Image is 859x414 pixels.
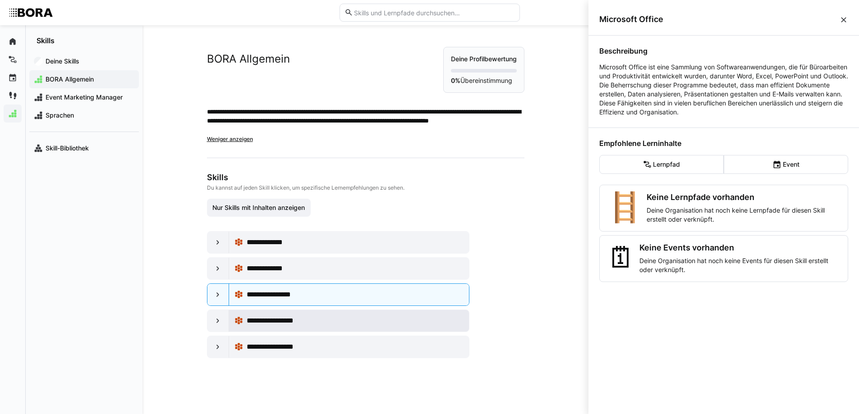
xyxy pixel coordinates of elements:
span: Sprachen [44,111,134,120]
eds-button-option: Event [724,155,848,174]
p: Deine Organisation hat noch keine Lernpfade für diesen Skill erstellt oder verknüpft. [647,206,841,224]
div: 🗓 [607,243,636,274]
p: Du kannst auf jeden Skill klicken, um spezifische Lernempfehlungen zu sehen. [207,184,523,191]
span: Weniger anzeigen [207,136,253,142]
strong: 0% [451,77,460,84]
p: Microsoft Office ist eine Sammlung von Softwareanwendungen, die für Büroarbeiten und Produktivitä... [599,63,848,117]
input: Skills und Lernpfade durchsuchen… [353,9,514,17]
h3: Keine Lernpfade vorhanden [647,192,841,202]
h4: Beschreibung [599,46,848,55]
eds-button-option: Lernpfad [599,155,724,174]
p: Deine Organisation hat noch keine Events für diesen Skill erstellt oder verknüpft. [639,256,841,274]
span: Microsoft Office [599,14,839,24]
span: Nur Skills mit Inhalten anzeigen [211,203,306,212]
span: Event Marketing Manager [44,93,134,102]
p: Übereinstimmung [451,76,517,85]
h3: Keine Events vorhanden [639,243,841,253]
div: 🪜 [607,192,643,224]
h2: BORA Allgemein [207,52,290,66]
h3: Skills [207,173,523,182]
h4: Empfohlene Lerninhalte [599,139,848,148]
p: Deine Profilbewertung [451,55,517,64]
button: Nur Skills mit Inhalten anzeigen [207,199,311,217]
span: BORA Allgemein [44,75,134,84]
